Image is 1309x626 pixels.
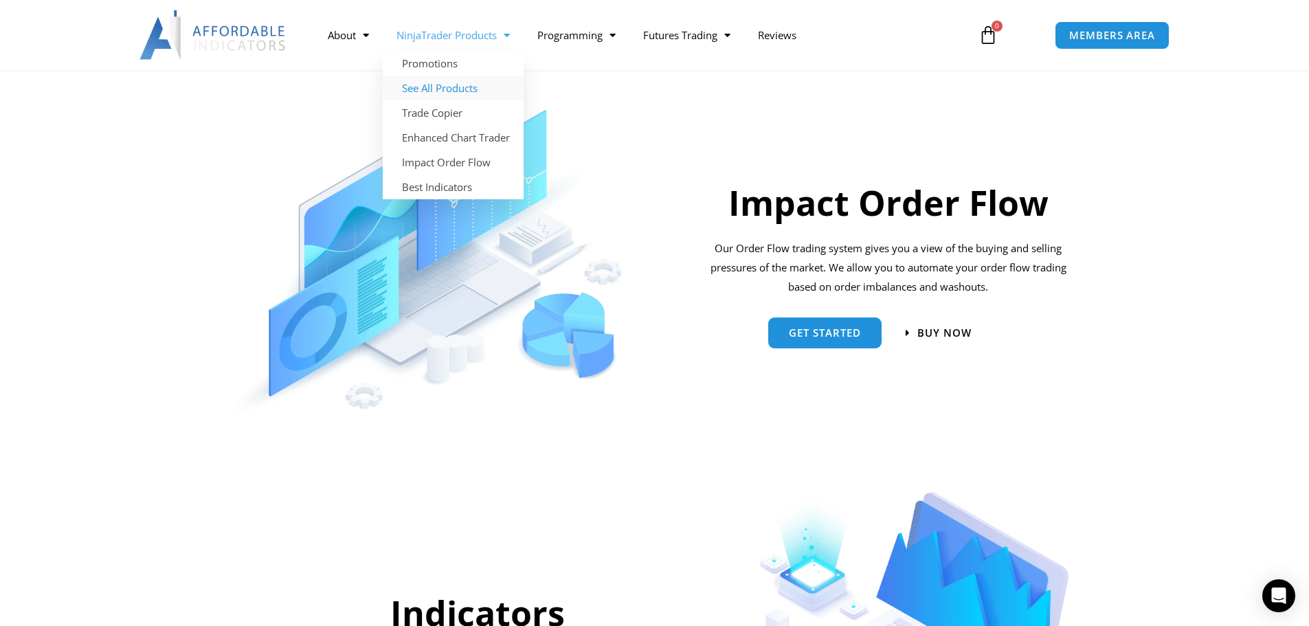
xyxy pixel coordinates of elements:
span: BUY NOW [917,328,972,338]
a: 0 [958,15,1018,55]
a: Reviews [744,19,810,51]
div: Open Intercom Messenger [1262,579,1295,612]
a: See All Products [383,76,524,100]
a: MEMBERS AREA [1055,21,1170,49]
a: Impact Order Flow [383,150,524,175]
img: LogoAI | Affordable Indicators – NinjaTrader [139,10,287,60]
span: 0 [992,21,1003,32]
nav: Menu [314,19,963,51]
a: Enhanced Chart Trader [383,125,524,150]
span: MEMBERS AREA [1069,30,1155,41]
div: Our Order Flow trading system gives you a view of the buying and selling pressures of the market.... [704,239,1073,297]
a: BUY NOW [906,328,972,338]
a: Promotions [383,51,524,76]
a: NinjaTrader Products [383,19,524,51]
a: Best Indicators [383,175,524,199]
a: Trade Copier [383,100,524,125]
a: Programming [524,19,629,51]
ul: NinjaTrader Products [383,51,524,199]
a: About [314,19,383,51]
a: Get started [768,317,882,348]
h2: Impact Order Flow [704,181,1073,225]
img: OrderFlow | Affordable Indicators – NinjaTrader [232,110,621,412]
span: Get started [789,328,861,338]
a: Futures Trading [629,19,744,51]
